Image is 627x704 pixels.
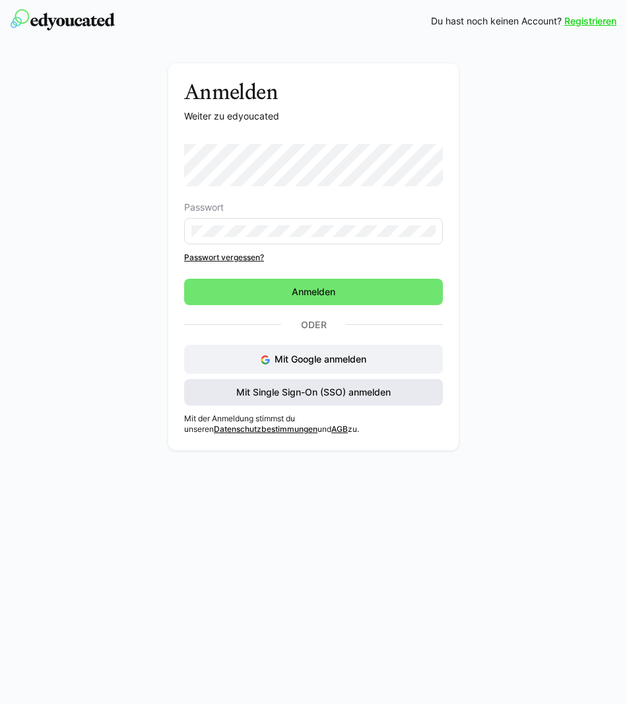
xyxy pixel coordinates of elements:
span: Passwort [184,202,224,213]
img: edyoucated [11,9,115,30]
button: Mit Google anmelden [184,345,443,374]
span: Mit Single Sign-On (SSO) anmelden [234,386,393,399]
a: Passwort vergessen? [184,252,443,263]
p: Oder [281,316,346,334]
a: Registrieren [564,15,616,28]
button: Mit Single Sign-On (SSO) anmelden [184,379,443,405]
span: Mit Google anmelden [275,353,366,365]
p: Weiter zu edyoucated [184,110,443,123]
p: Mit der Anmeldung stimmst du unseren und zu. [184,413,443,435]
span: Anmelden [290,285,337,299]
a: AGB [331,424,348,434]
h3: Anmelden [184,79,443,104]
button: Anmelden [184,279,443,305]
a: Datenschutzbestimmungen [214,424,317,434]
span: Du hast noch keinen Account? [431,15,562,28]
